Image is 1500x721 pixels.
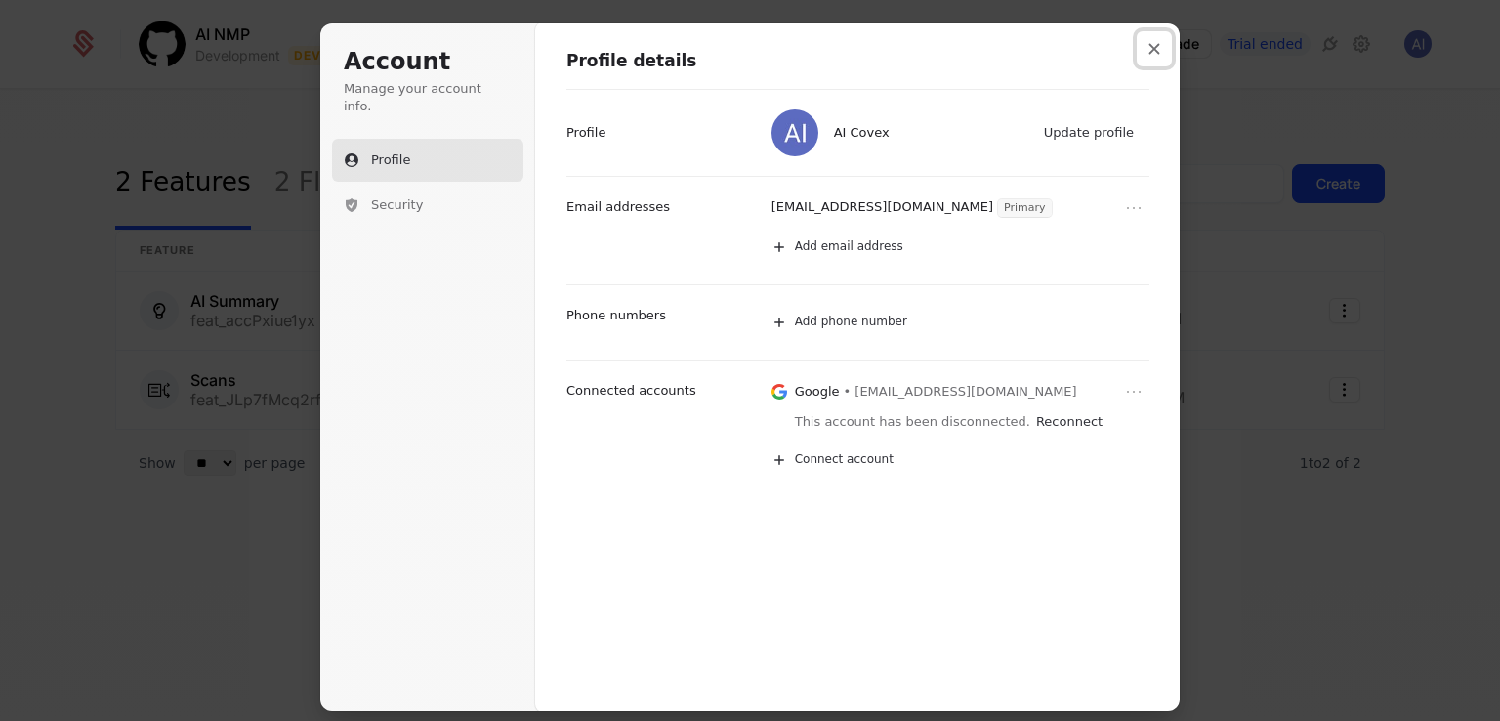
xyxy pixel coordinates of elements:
img: AI Covex [771,109,818,156]
button: Profile [332,139,523,182]
p: Connected accounts [566,382,696,400]
p: [EMAIL_ADDRESS][DOMAIN_NAME] [771,198,993,218]
button: Add email address [762,226,1171,269]
button: Update profile [1034,118,1146,148]
p: Profile [566,124,605,142]
p: Email addresses [566,198,670,216]
span: Security [371,196,423,214]
button: Add phone number [762,301,1171,344]
p: Phone numbers [566,307,666,324]
button: Reconnect [1036,413,1103,431]
button: Close modal [1137,31,1172,66]
span: Primary [998,199,1052,217]
span: AI Covex [834,124,890,142]
h1: Profile details [566,50,1149,73]
button: Open menu [1122,196,1146,220]
p: Google [795,383,840,401]
button: Connect account [762,439,1149,482]
button: Open menu [1122,380,1146,403]
h1: Account [344,47,512,78]
p: This account has been disconnected. [795,413,1036,431]
span: Add phone number [795,315,907,330]
button: Security [332,184,523,227]
span: • [EMAIL_ADDRESS][DOMAIN_NAME] [844,383,1077,401]
span: Add email address [795,239,903,255]
span: Connect account [795,452,894,468]
p: Manage your account info. [344,80,512,115]
span: Profile [371,151,410,169]
img: Google [771,383,787,401]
